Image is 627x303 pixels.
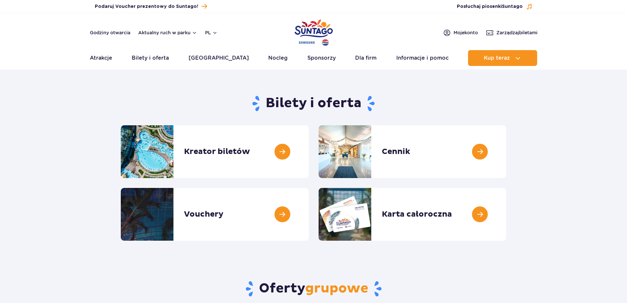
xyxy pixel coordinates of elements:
button: Aktualny ruch w parku [138,30,197,35]
span: Suntago [502,4,523,9]
a: Informacje i pomoc [396,50,449,66]
a: Mojekonto [443,29,478,37]
a: Atrakcje [90,50,112,66]
button: pl [205,29,218,36]
h1: Bilety i oferta [121,95,506,112]
h2: Oferty [121,280,506,297]
a: Zarządzajbiletami [486,29,537,37]
a: Park of Poland [295,16,333,47]
a: Sponsorzy [307,50,336,66]
a: Bilety i oferta [132,50,169,66]
span: Kup teraz [484,55,510,61]
a: [GEOGRAPHIC_DATA] [189,50,249,66]
span: Posłuchaj piosenki [457,3,523,10]
button: Kup teraz [468,50,537,66]
span: Zarządzaj biletami [496,29,537,36]
span: grupowe [305,280,368,297]
a: Dla firm [355,50,377,66]
a: Nocleg [268,50,288,66]
button: Posłuchaj piosenkiSuntago [457,3,533,10]
span: Podaruj Voucher prezentowy do Suntago! [95,3,198,10]
span: Moje konto [454,29,478,36]
a: Godziny otwarcia [90,29,130,36]
a: Podaruj Voucher prezentowy do Suntago! [95,2,207,11]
